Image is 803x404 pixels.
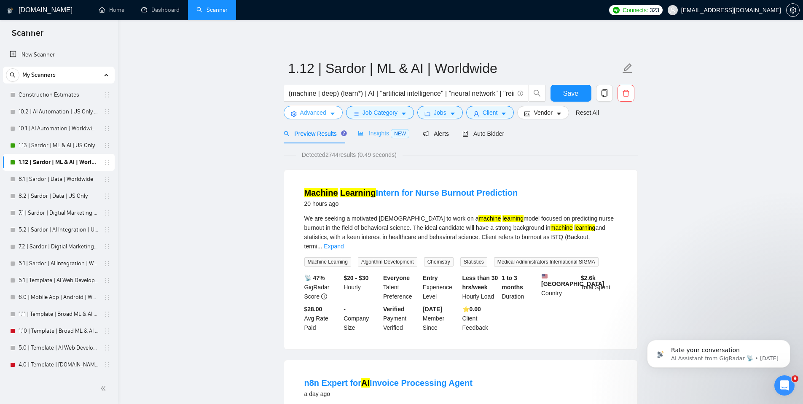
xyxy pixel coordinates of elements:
[423,130,449,137] span: Alerts
[774,375,795,396] iframe: Intercom live chat
[342,304,381,332] div: Company Size
[104,142,110,149] span: holder
[786,3,800,17] button: setting
[19,272,99,289] a: 5.1 | Template | AI Web Developer | Worldwide
[787,7,799,13] span: setting
[303,304,342,332] div: Avg Rate Paid
[462,131,468,137] span: robot
[358,130,364,136] span: area-chart
[303,273,342,301] div: GigRadar Score
[534,108,552,117] span: Vendor
[104,328,110,334] span: holder
[104,361,110,368] span: holder
[417,106,463,119] button: folderJobscaret-down
[529,85,545,102] button: search
[353,110,359,117] span: bars
[450,110,456,117] span: caret-down
[3,46,115,63] li: New Scanner
[300,108,326,117] span: Advanced
[340,188,376,197] mark: Learning
[542,273,548,279] img: 🇺🇸
[358,257,417,267] span: Algorithm Development
[622,63,633,74] span: edit
[5,27,50,45] span: Scanner
[19,306,99,323] a: 1.11 | Template | Broad ML & AI | [GEOGRAPHIC_DATA] Only
[104,226,110,233] span: holder
[401,110,407,117] span: caret-down
[650,5,659,15] span: 323
[99,6,124,13] a: homeHome
[342,273,381,301] div: Hourly
[381,304,421,332] div: Payment Verified
[383,275,410,281] b: Everyone
[483,108,498,117] span: Client
[529,89,545,97] span: search
[104,311,110,318] span: holder
[196,6,228,13] a: searchScanner
[618,85,634,102] button: delete
[613,7,620,13] img: upwork-logo.png
[423,306,442,312] b: [DATE]
[330,110,336,117] span: caret-down
[304,275,325,281] b: 📡 47%
[424,257,454,267] span: Chemistry
[304,389,473,399] div: a day ago
[104,210,110,216] span: holder
[304,188,518,197] a: Machine LearningIntern for Nurse Burnout Prediction
[10,46,108,63] a: New Scanner
[100,384,109,393] span: double-left
[551,85,591,102] button: Save
[304,214,617,251] div: We are seeking a motivated [DEMOGRAPHIC_DATA] to work on a model focused on predicting nurse burn...
[502,275,523,291] b: 1 to 3 months
[317,243,322,250] span: ...
[346,106,414,119] button: barsJob Categorycaret-down
[581,275,596,281] b: $ 2.6k
[104,243,110,250] span: holder
[104,294,110,301] span: holder
[575,224,596,231] mark: learning
[423,275,438,281] b: Entry
[104,125,110,132] span: holder
[19,137,99,154] a: 1.13 | Sardor | ML & AI | US Only
[340,129,348,137] div: Tooltip anchor
[618,89,634,97] span: delete
[540,273,579,301] div: Country
[596,85,613,102] button: copy
[434,108,446,117] span: Jobs
[460,257,487,267] span: Statistics
[321,294,327,299] span: info-circle
[19,171,99,188] a: 8.1 | Sardor | Data | Worldwide
[391,129,409,138] span: NEW
[461,304,500,332] div: Client Feedback
[494,257,599,267] span: Medical Administrators International SIGMA
[104,92,110,98] span: holder
[19,188,99,205] a: 8.2 | Sardor | Data | US Only
[19,221,99,238] a: 5.2 | Sardor | AI Integration | US Only
[288,58,620,79] input: Scanner name...
[563,88,578,99] span: Save
[786,7,800,13] a: setting
[19,238,99,255] a: 7.2 | Sardor | Digtial Marketing PPC | US Only
[284,130,344,137] span: Preview Results
[304,188,338,197] mark: Machine
[462,306,481,312] b: ⭐️ 0.00
[104,176,110,183] span: holder
[141,6,180,13] a: dashboardDashboard
[344,275,368,281] b: $20 - $30
[541,273,604,287] b: [GEOGRAPHIC_DATA]
[518,91,523,96] span: info-circle
[421,273,461,301] div: Experience Level
[289,88,514,99] input: Search Freelance Jobs...
[551,224,573,231] mark: machine
[304,378,473,388] a: n8n Expert forAIInvoice Processing Agent
[424,110,430,117] span: folder
[19,120,99,137] a: 10.1 | AI Automation | Worldwide | Simple Sardor
[104,159,110,166] span: holder
[634,322,803,381] iframe: Intercom notifications message
[19,103,99,120] a: 10.2 | AI Automation | US Only | Simple Sardor
[104,260,110,267] span: holder
[104,277,110,284] span: holder
[19,205,99,221] a: 7.1 | Sardor | Digtial Marketing PPC | Worldwide
[284,106,343,119] button: settingAdvancedcaret-down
